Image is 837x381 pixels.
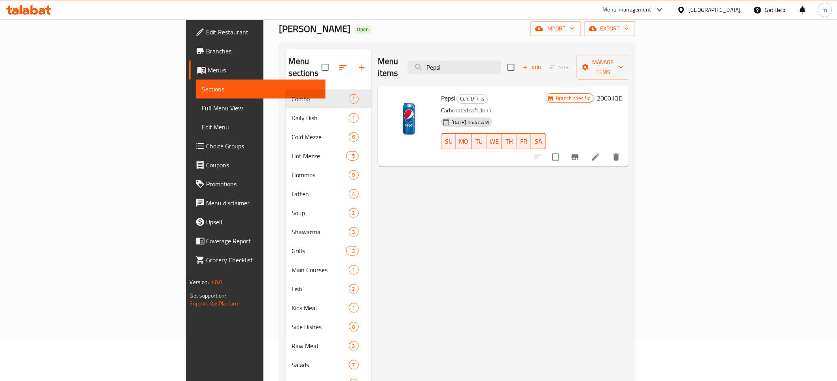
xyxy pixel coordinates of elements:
div: Kids Meal1 [286,298,371,317]
a: Coupons [189,155,326,174]
div: items [346,246,359,256]
span: Menus [208,65,319,75]
span: Edit Menu [202,122,319,132]
span: SA [534,136,543,147]
span: 1 [349,266,358,274]
div: Combo [292,94,349,104]
span: 2 [349,209,358,217]
button: delete [607,148,626,167]
a: Grocery Checklist [189,250,326,269]
button: import [530,21,581,36]
div: Cold Mezze6 [286,127,371,146]
span: 1.0.0 [210,277,223,287]
span: [DATE] 06:47 AM [448,119,492,126]
span: Shawarma [292,227,349,237]
a: Coverage Report [189,231,326,250]
span: Menu disclaimer [206,198,319,208]
span: Sort sections [333,58,352,77]
span: Version: [190,277,209,287]
div: Combo1 [286,89,371,108]
img: Pepsi [384,93,435,143]
span: Fish [292,284,349,294]
span: Raw Meat [292,341,349,351]
div: Salads7 [286,355,371,374]
div: items [346,151,359,161]
a: Sections [196,80,326,99]
span: Side Dishes [292,322,349,332]
span: Kids Meal [292,303,349,313]
span: Grills [292,246,346,256]
span: Branch specific [553,95,593,102]
div: items [349,322,359,332]
span: 9 [349,171,358,179]
span: 3 [349,228,358,236]
button: Add [519,61,545,74]
span: Cold Mezze [292,132,349,142]
span: 0 [349,323,358,331]
span: FR [520,136,528,147]
div: Hot Mezze15 [286,146,371,165]
span: TU [475,136,483,147]
button: SU [441,133,456,149]
span: Fatteh [292,189,349,199]
span: Coverage Report [206,236,319,246]
span: Upsell [206,217,319,227]
div: Main Courses [292,265,349,275]
div: items [349,284,359,294]
h2: Menu items [378,55,398,79]
span: Choice Groups [206,141,319,151]
input: search [408,61,501,74]
div: Main Courses1 [286,260,371,279]
span: 1 [349,95,358,103]
span: export [591,24,629,34]
span: 13 [347,247,358,255]
div: Open [354,25,372,34]
span: Edit Restaurant [206,27,319,37]
button: TH [502,133,517,149]
span: 3 [349,342,358,350]
div: Raw Meat3 [286,336,371,355]
span: Cold Drinks [457,94,488,103]
a: Branches [189,42,326,61]
a: Upsell [189,212,326,231]
span: 2 [349,285,358,293]
span: Manage items [583,57,623,77]
span: Soup [292,208,349,218]
a: Support.OpsPlatform [190,298,240,309]
div: items [349,265,359,275]
p: Carbonated soft drink [441,106,546,116]
div: Fish2 [286,279,371,298]
span: WE [490,136,499,147]
span: Select to update [547,149,564,165]
div: items [349,189,359,199]
div: items [349,341,359,351]
a: Full Menu View [196,99,326,118]
span: Select section [503,59,519,76]
span: Grocery Checklist [206,255,319,265]
div: Grills13 [286,241,371,260]
span: 1 [349,114,358,122]
div: items [349,360,359,370]
button: FR [517,133,531,149]
a: Edit Restaurant [189,23,326,42]
span: Hot Mezze [292,151,346,161]
span: 4 [349,190,358,198]
span: SU [445,136,453,147]
div: Hommos9 [286,165,371,184]
div: Menu-management [603,5,651,15]
button: export [584,21,635,36]
button: WE [487,133,502,149]
div: Salads [292,360,349,370]
span: Sections [202,84,319,94]
button: SA [531,133,546,149]
div: Shawarma3 [286,222,371,241]
div: [GEOGRAPHIC_DATA] [689,6,741,14]
span: Branches [206,46,319,56]
span: Open [354,26,372,33]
